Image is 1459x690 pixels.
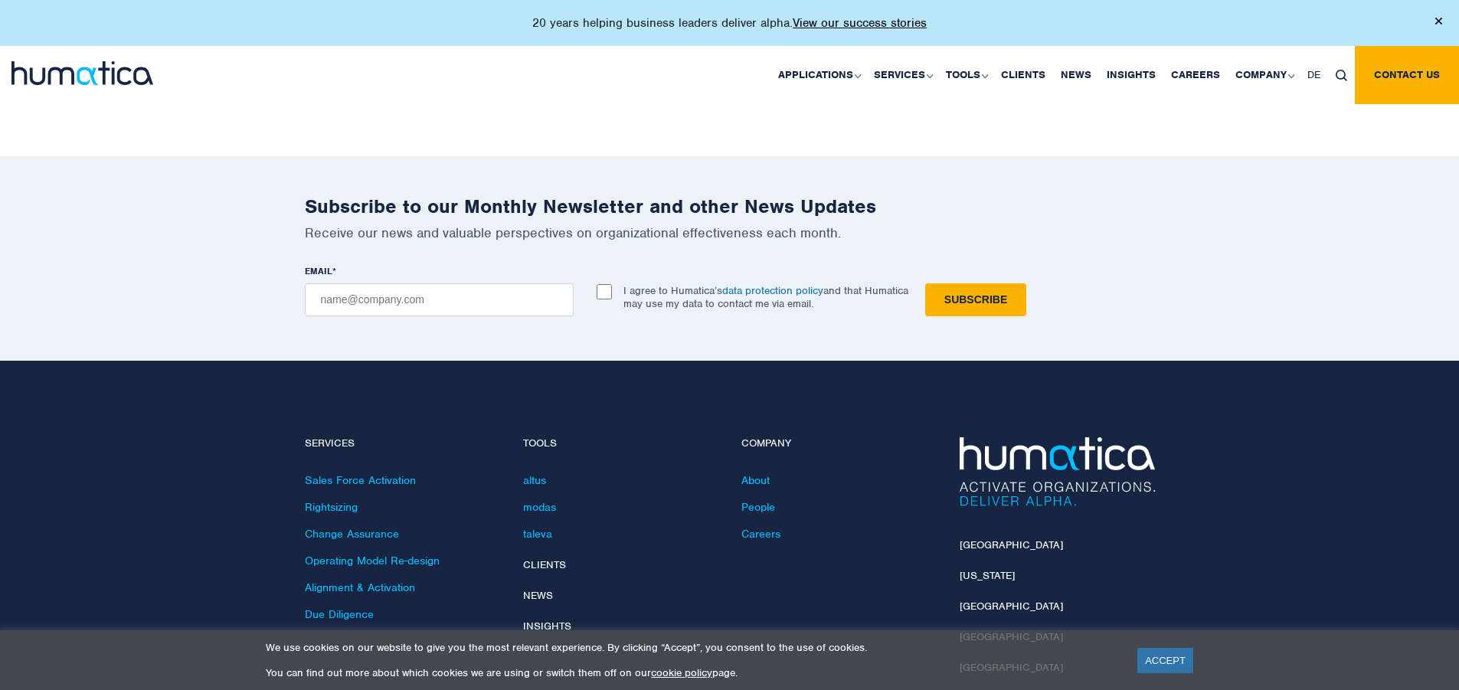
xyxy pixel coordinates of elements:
[523,473,546,487] a: altus
[305,283,574,316] input: name@company.com
[993,46,1053,104] a: Clients
[11,61,153,85] img: logo
[741,437,937,450] h4: Company
[305,500,358,514] a: Rightsizing
[305,195,1155,218] h2: Subscribe to our Monthly Newsletter and other News Updates
[741,527,780,541] a: Careers
[266,641,1118,654] p: We use cookies on our website to give you the most relevant experience. By clicking “Accept”, you...
[960,538,1063,551] a: [GEOGRAPHIC_DATA]
[305,607,374,621] a: Due Diligence
[1137,648,1193,673] a: ACCEPT
[651,666,712,679] a: cookie policy
[305,473,416,487] a: Sales Force Activation
[523,620,571,633] a: Insights
[1300,46,1328,104] a: DE
[1336,70,1347,81] img: search_icon
[523,500,556,514] a: modas
[266,666,1118,679] p: You can find out more about which cookies we are using or switch them off on our page.
[960,437,1155,506] img: Humatica
[305,224,1155,241] p: Receive our news and valuable perspectives on organizational effectiveness each month.
[523,589,553,602] a: News
[925,283,1026,316] input: Subscribe
[305,554,440,567] a: Operating Model Re-design
[532,15,927,31] p: 20 years helping business leaders deliver alpha.
[1163,46,1228,104] a: Careers
[623,284,908,310] p: I agree to Humatica’s and that Humatica may use my data to contact me via email.
[523,558,566,571] a: Clients
[793,15,927,31] a: View our success stories
[523,437,718,450] h4: Tools
[938,46,993,104] a: Tools
[523,527,552,541] a: taleva
[722,284,823,297] a: data protection policy
[741,473,770,487] a: About
[305,265,332,277] span: EMAIL
[960,569,1015,582] a: [US_STATE]
[1228,46,1300,104] a: Company
[1099,46,1163,104] a: Insights
[305,527,399,541] a: Change Assurance
[770,46,866,104] a: Applications
[597,284,612,299] input: I agree to Humatica’sdata protection policyand that Humatica may use my data to contact me via em...
[866,46,938,104] a: Services
[305,437,500,450] h4: Services
[1355,46,1459,104] a: Contact us
[960,600,1063,613] a: [GEOGRAPHIC_DATA]
[305,580,415,594] a: Alignment & Activation
[741,500,775,514] a: People
[1307,68,1320,81] span: DE
[1053,46,1099,104] a: News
